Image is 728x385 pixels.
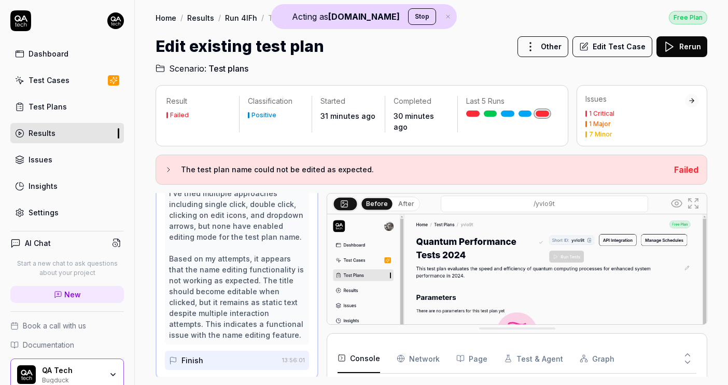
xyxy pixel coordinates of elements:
[64,289,81,300] span: New
[29,181,58,191] div: Insights
[10,149,124,170] a: Issues
[394,96,449,106] p: Completed
[320,112,375,120] time: 31 minutes ago
[668,195,685,212] button: Show all interative elements
[42,366,102,375] div: QA Tech
[23,339,74,350] span: Documentation
[156,62,248,75] a: Scenario:Test plans
[17,365,36,384] img: QA Tech Logo
[261,12,264,23] div: /
[10,202,124,223] a: Settings
[674,164,698,175] span: Failed
[156,35,324,58] h1: Edit existing test plan
[10,259,124,278] p: Start a new chat to ask questions about your project
[10,176,124,196] a: Insights
[10,339,124,350] a: Documentation
[167,62,206,75] span: Scenario:
[29,207,59,218] div: Settings
[685,195,702,212] button: Open in full screen
[42,375,102,383] div: Bugduck
[669,11,707,24] div: Free Plan
[25,238,51,249] h4: AI Chat
[169,144,305,340] div: I can see that double-clicking on the title text still hasn't made it editable - the title remain...
[29,154,52,165] div: Issues
[164,163,666,176] button: The test plan name could not be edited as expected.
[268,12,330,23] div: Test Case Result
[29,128,55,139] div: Results
[394,112,434,131] time: 30 minutes ago
[394,198,418,210] button: After
[225,12,257,23] a: Run 4lFh
[656,36,707,57] button: Rerun
[187,12,214,23] a: Results
[23,320,86,331] span: Book a call with us
[589,121,611,127] div: 1 Major
[166,96,231,106] p: Result
[282,356,305,364] time: 13:56:01
[504,344,563,373] button: Test & Agent
[320,96,376,106] p: Started
[589,111,614,117] div: 1 Critical
[572,36,652,57] button: Edit Test Case
[517,36,568,57] button: Other
[669,10,707,24] a: Free Plan
[181,163,666,176] h3: The test plan name could not be edited as expected.
[248,96,303,106] p: Classification
[456,344,487,373] button: Page
[408,8,436,25] button: Stop
[10,70,124,90] a: Test Cases
[585,94,685,104] div: Issues
[397,344,440,373] button: Network
[218,12,221,23] div: /
[338,344,380,373] button: Console
[580,344,614,373] button: Graph
[362,198,393,209] button: Before
[208,62,248,75] span: Test plans
[29,75,69,86] div: Test Cases
[589,131,612,137] div: 7 Minor
[10,97,124,117] a: Test Plans
[466,96,549,106] p: Last 5 Runs
[181,355,203,366] div: Finish
[107,12,124,29] img: 7ccf6c19-61ad-4a6c-8811-018b02a1b829.jpg
[10,123,124,143] a: Results
[10,44,124,64] a: Dashboard
[180,12,183,23] div: /
[10,320,124,331] a: Book a call with us
[156,12,176,23] a: Home
[10,286,124,303] a: New
[170,112,189,118] div: Failed
[29,48,68,59] div: Dashboard
[251,112,276,118] div: Positive
[29,101,67,112] div: Test Plans
[165,351,309,370] button: Finish13:56:01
